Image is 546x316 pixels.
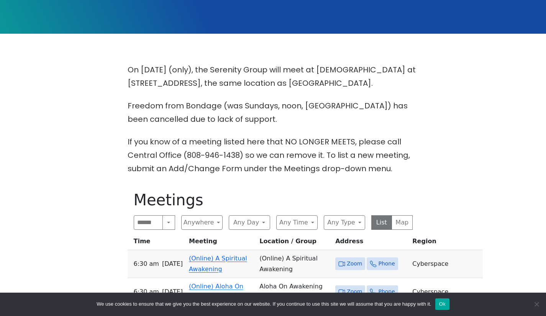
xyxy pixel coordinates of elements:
[134,215,163,230] input: Search
[162,215,175,230] button: Search
[181,215,223,230] button: Anywhere
[134,191,413,209] h1: Meetings
[435,298,449,310] button: Ok
[533,300,540,308] span: No
[409,250,483,278] td: Cyberspace
[378,287,395,296] span: Phone
[162,287,183,297] span: [DATE]
[189,283,246,301] a: (Online) Aloha On Awakening (O)(Lit)
[324,215,365,230] button: Any Type
[189,255,247,273] a: (Online) A Spiritual Awakening
[347,259,362,269] span: Zoom
[128,135,419,175] p: If you know of a meeting listed here that NO LONGER MEETS, please call Central Office (808-946-14...
[371,215,392,230] button: List
[276,215,318,230] button: Any Time
[256,250,332,278] td: (Online) A Spiritual Awakening
[97,300,431,308] span: We use cookies to ensure that we give you the best experience on our website. If you continue to ...
[229,215,270,230] button: Any Day
[409,236,483,250] th: Region
[256,278,332,306] td: Aloha On Awakening (O) (Lit)
[256,236,332,250] th: Location / Group
[134,259,159,269] span: 6:30 AM
[378,259,395,269] span: Phone
[128,63,419,90] p: On [DATE] (only), the Serenity Group will meet at [DEMOGRAPHIC_DATA] at [STREET_ADDRESS], the sam...
[409,278,483,306] td: Cyberspace
[162,259,183,269] span: [DATE]
[128,236,186,250] th: Time
[128,99,419,126] p: Freedom from Bondage (was Sundays, noon, [GEOGRAPHIC_DATA]) has been cancelled due to lack of sup...
[392,215,413,230] button: Map
[134,287,159,297] span: 6:30 AM
[347,287,362,296] span: Zoom
[186,236,256,250] th: Meeting
[332,236,409,250] th: Address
